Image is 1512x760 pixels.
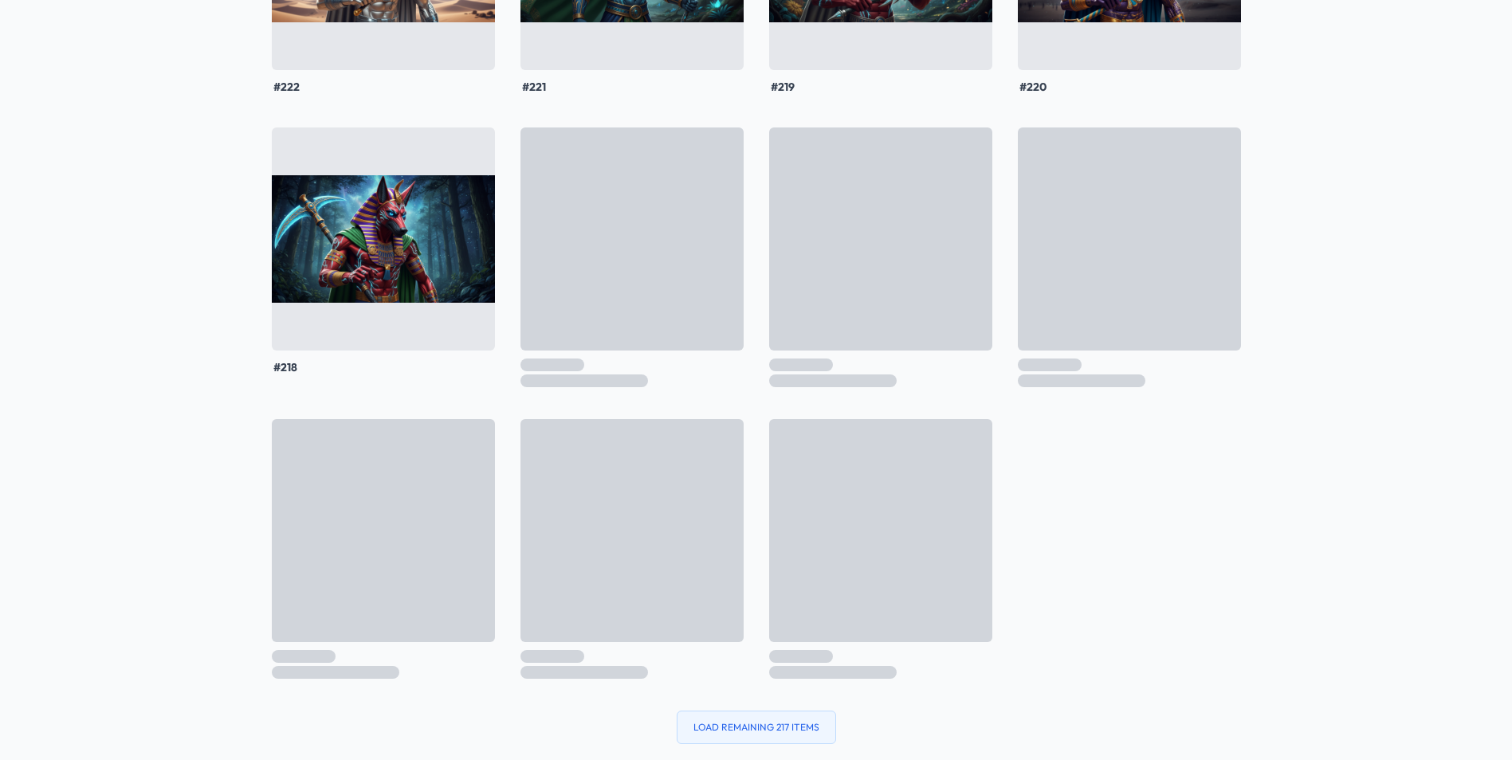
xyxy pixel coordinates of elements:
span: #219 [771,80,795,94]
span: #222 [273,80,300,94]
span: #218 [273,360,297,374]
div: Click to show details [272,127,495,351]
img: #218 [272,127,495,351]
span: #221 [522,80,546,94]
button: Load remaining 217 items [677,711,836,744]
a: #218#218 [272,127,495,376]
span: #220 [1019,80,1047,94]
